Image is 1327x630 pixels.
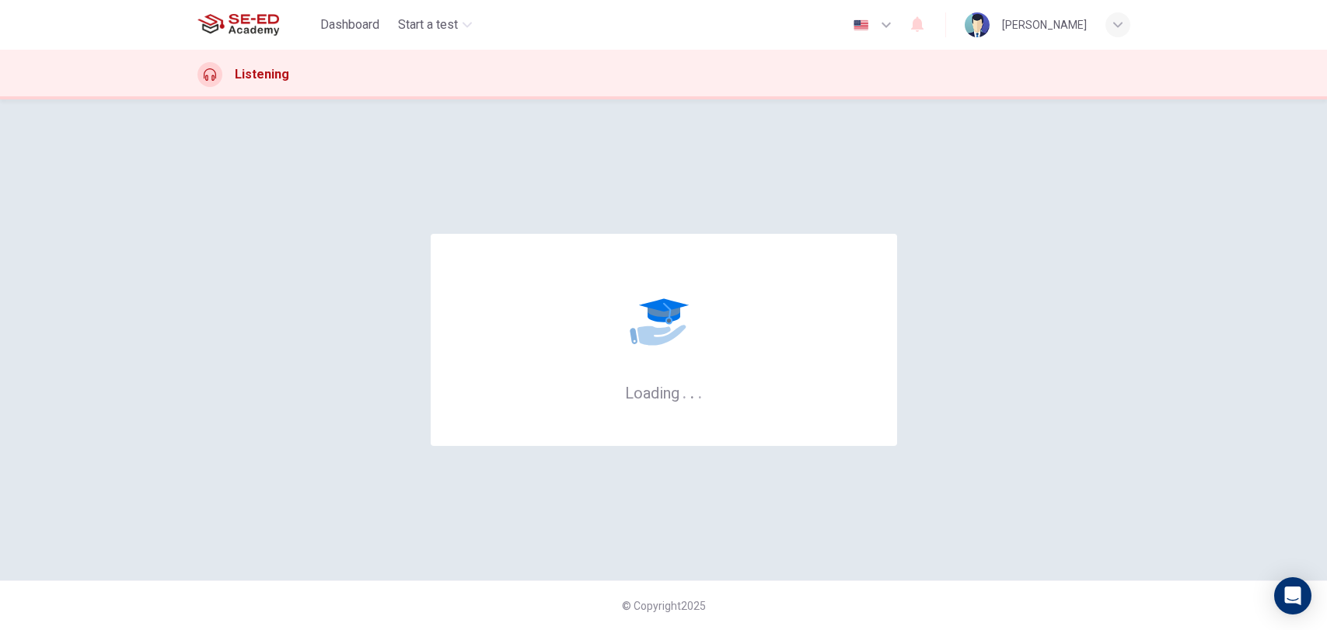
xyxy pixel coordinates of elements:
div: Open Intercom Messenger [1274,577,1311,614]
img: Profile picture [965,12,990,37]
h6: . [697,378,703,404]
span: Start a test [398,16,458,34]
img: en [851,19,871,31]
div: [PERSON_NAME] [1002,16,1087,34]
img: SE-ED Academy logo [197,9,279,40]
h6: . [690,378,695,404]
a: SE-ED Academy logo [197,9,315,40]
button: Start a test [392,11,478,39]
h1: Listening [235,65,289,84]
h6: Loading [625,382,703,402]
span: Dashboard [320,16,379,34]
button: Dashboard [314,11,386,39]
span: © Copyright 2025 [622,600,706,612]
h6: . [682,378,687,404]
